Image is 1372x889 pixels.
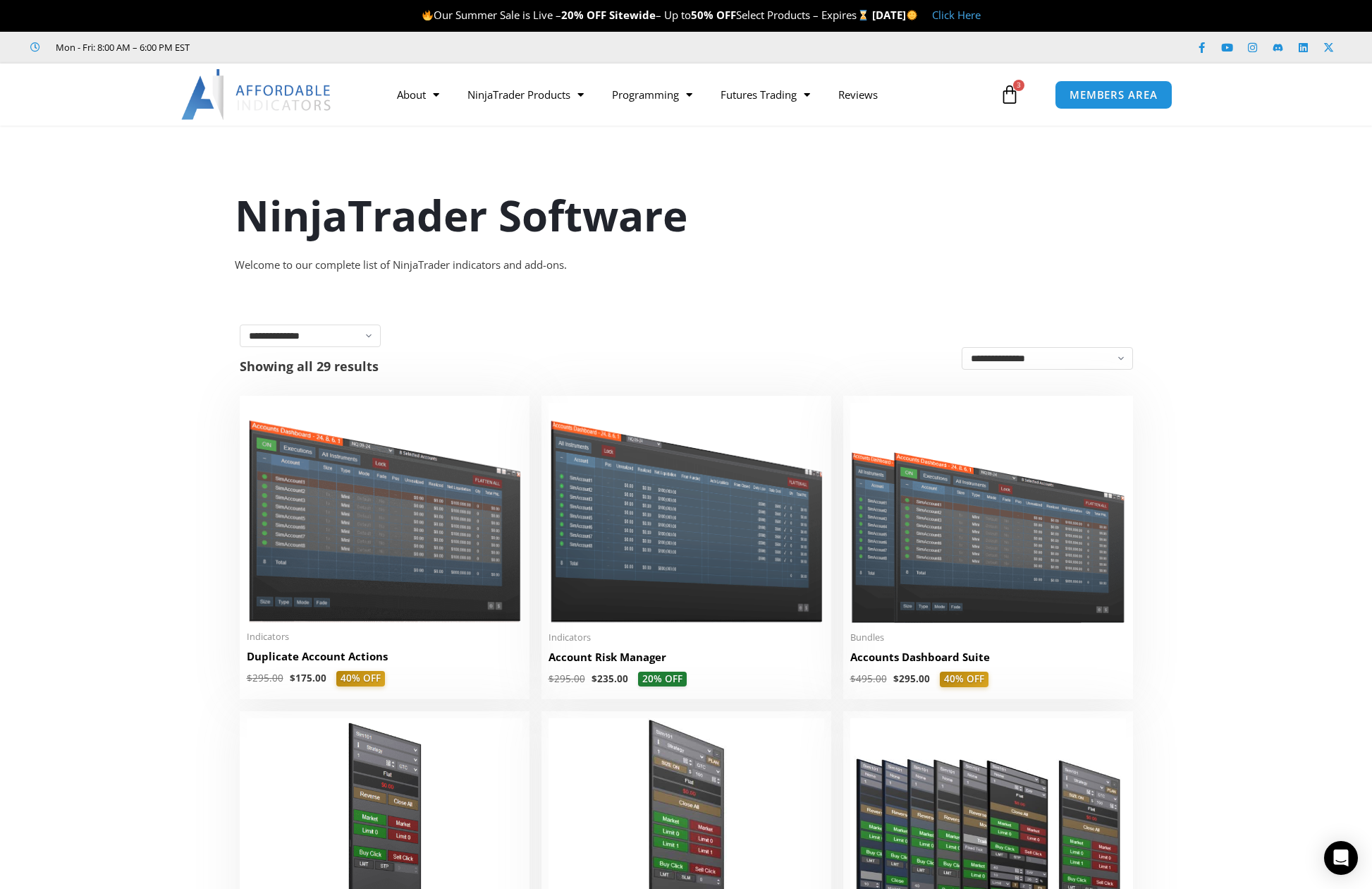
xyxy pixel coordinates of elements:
[240,360,379,373] p: Showing all 29 results
[422,8,871,22] span: Our Summer Sale is Live – – Up to Select Products – Expires
[247,403,522,622] img: Duplicate Account Actions
[824,78,892,111] a: Reviews
[979,74,1041,115] a: 3
[592,672,597,685] span: $
[247,631,522,643] span: Indicators
[247,672,252,684] span: $
[235,186,1137,245] h1: NinjaTrader Software
[247,649,522,671] a: Duplicate Account Actions
[422,10,433,20] img: 🔥
[850,403,1126,623] img: Accounts Dashboard Suite
[932,8,981,22] a: Click Here
[706,78,824,111] a: Futures Trading
[893,672,930,685] bdi: 295.00
[181,69,333,120] img: LogoAI | Affordable Indicators – NinjaTrader
[850,631,1126,643] span: Bundles
[850,650,1126,672] a: Accounts Dashboard Suite
[209,40,421,54] iframe: Customer reviews powered by Trustpilot
[549,650,824,665] h2: Account Risk Manager
[907,10,917,20] img: 🌞
[962,347,1133,370] select: Shop order
[336,671,385,687] span: 40% OFF
[1324,841,1358,875] div: Open Intercom Messenger
[872,8,918,22] strong: [DATE]
[850,650,1126,665] h2: Accounts Dashboard Suite
[383,78,996,111] nav: Menu
[638,672,687,687] span: 20% OFF
[1013,80,1024,91] span: 3
[247,649,522,664] h2: Duplicate Account Actions
[561,8,606,22] strong: 20% OFF
[609,8,656,22] strong: Sitewide
[235,255,1137,275] div: Welcome to our complete list of NinjaTrader indicators and add-ons.
[858,10,869,20] img: ⌛
[290,672,326,684] bdi: 175.00
[52,39,190,56] span: Mon - Fri: 8:00 AM – 6:00 PM EST
[549,672,585,685] bdi: 295.00
[940,672,988,687] span: 40% OFF
[453,78,598,111] a: NinjaTrader Products
[592,672,628,685] bdi: 235.00
[549,631,824,643] span: Indicators
[1070,90,1158,100] span: MEMBERS AREA
[549,672,554,685] span: $
[691,8,736,22] strong: 50% OFF
[850,672,887,685] bdi: 495.00
[850,672,856,685] span: $
[549,650,824,672] a: Account Risk Manager
[383,78,453,111] a: About
[549,403,824,622] img: Account Risk Manager
[1055,80,1172,109] a: MEMBERS AREA
[247,672,283,684] bdi: 295.00
[893,672,899,685] span: $
[290,672,295,684] span: $
[598,78,706,111] a: Programming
